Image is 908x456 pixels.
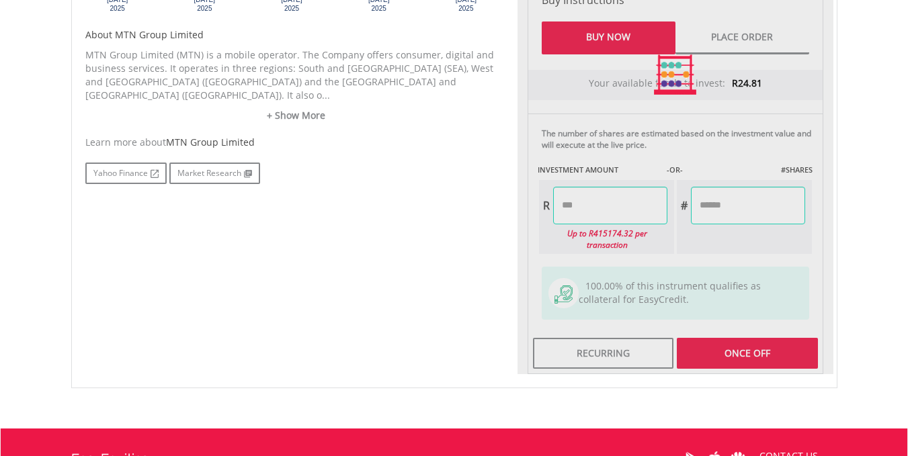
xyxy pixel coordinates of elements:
[85,163,167,184] a: Yahoo Finance
[85,136,507,149] div: Learn more about
[169,163,260,184] a: Market Research
[166,136,255,148] span: MTN Group Limited
[85,109,507,122] a: + Show More
[85,48,507,102] p: MTN Group Limited (MTN) is a mobile operator. The Company offers consumer, digital and business s...
[85,28,507,42] h5: About MTN Group Limited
